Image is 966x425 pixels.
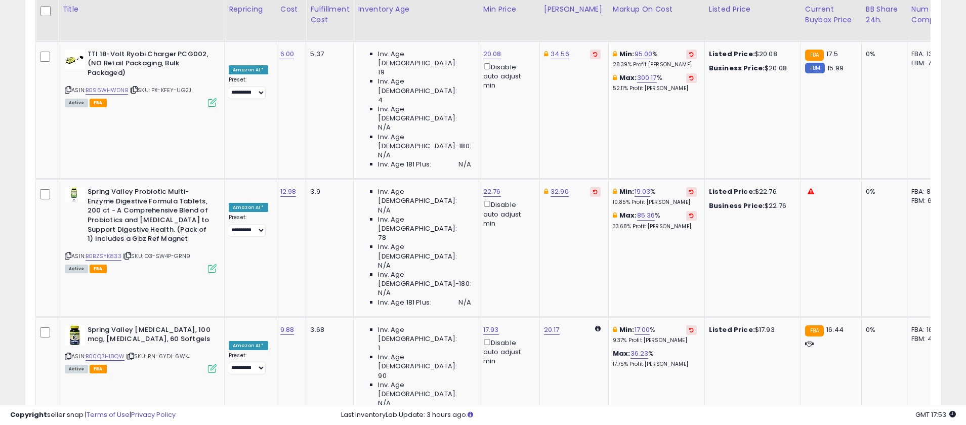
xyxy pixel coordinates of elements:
[65,265,88,273] span: All listings currently available for purchase on Amazon
[805,50,824,61] small: FBA
[378,68,384,77] span: 19
[805,325,824,336] small: FBA
[613,337,697,344] p: 9.37% Profit [PERSON_NAME]
[310,187,346,196] div: 3.9
[709,325,755,334] b: Listed Price:
[378,261,390,270] span: N/A
[90,265,107,273] span: FBA
[280,49,295,59] a: 6.00
[65,365,88,373] span: All listings currently available for purchase on Amazon
[613,73,697,92] div: %
[483,337,532,366] div: Disable auto adjust min
[826,49,838,59] span: 17.5
[635,325,650,335] a: 17.00
[635,187,651,197] a: 19.03
[483,61,532,91] div: Disable auto adjust min
[826,325,844,334] span: 16.44
[709,4,796,15] div: Listed Price
[613,361,697,368] p: 17.75% Profit [PERSON_NAME]
[229,76,268,99] div: Preset:
[911,50,945,59] div: FBA: 13
[378,325,471,344] span: Inv. Age [DEMOGRAPHIC_DATA]:
[229,203,268,212] div: Amazon AI *
[709,201,765,210] b: Business Price:
[544,325,560,335] a: 20.17
[86,86,128,95] a: B096WHWDNB
[65,325,85,346] img: 41-cadAG3sL._SL40_.jpg
[619,187,635,196] b: Min:
[709,64,793,73] div: $20.08
[911,4,948,25] div: Num of Comp.
[378,151,390,160] span: N/A
[866,4,903,25] div: BB Share 24h.
[131,410,176,419] a: Privacy Policy
[619,73,637,82] b: Max:
[378,187,471,205] span: Inv. Age [DEMOGRAPHIC_DATA]:
[911,187,945,196] div: FBA: 8
[10,410,47,419] strong: Copyright
[378,123,390,132] span: N/A
[378,371,386,380] span: 90
[805,63,825,73] small: FBM
[911,334,945,344] div: FBM: 4
[378,50,471,68] span: Inv. Age [DEMOGRAPHIC_DATA]:
[483,4,535,15] div: Min Price
[378,298,431,307] span: Inv. Age 181 Plus:
[458,298,471,307] span: N/A
[709,49,755,59] b: Listed Price:
[86,252,121,261] a: B0BZSYK833
[88,50,211,80] b: TTI 18-Volt Ryobi Charger PCG002, (NO Retail Packaging, Bulk Packaged)
[709,187,793,196] div: $22.76
[378,160,431,169] span: Inv. Age 181 Plus:
[613,211,697,230] div: %
[619,210,637,220] b: Max:
[911,59,945,68] div: FBM: 7
[65,50,217,106] div: ASIN:
[378,399,390,408] span: N/A
[613,187,697,206] div: %
[458,160,471,169] span: N/A
[911,196,945,205] div: FBM: 6
[709,187,755,196] b: Listed Price:
[915,410,956,419] span: 2025-09-12 17:53 GMT
[90,365,107,373] span: FBA
[378,215,471,233] span: Inv. Age [DEMOGRAPHIC_DATA]:
[709,201,793,210] div: $22.76
[709,63,765,73] b: Business Price:
[613,199,697,206] p: 10.85% Profit [PERSON_NAME]
[613,349,631,358] b: Max:
[866,187,899,196] div: 0%
[613,223,697,230] p: 33.68% Profit [PERSON_NAME]
[551,187,569,197] a: 32.90
[280,325,295,335] a: 9.88
[378,105,471,123] span: Inv. Age [DEMOGRAPHIC_DATA]:
[483,187,501,197] a: 22.76
[341,410,956,420] div: Last InventoryLab Update: 3 hours ago.
[613,349,697,368] div: %
[65,50,85,69] img: 31QPFprUTrS._SL40_.jpg
[229,214,268,237] div: Preset:
[65,99,88,107] span: All listings currently available for purchase on Amazon
[378,380,471,399] span: Inv. Age [DEMOGRAPHIC_DATA]:
[130,86,191,94] span: | SKU: PX-KFEY-UG2J
[551,49,569,59] a: 34.56
[805,4,857,25] div: Current Buybox Price
[87,410,130,419] a: Terms of Use
[378,242,471,261] span: Inv. Age [DEMOGRAPHIC_DATA]:
[88,325,211,347] b: Spring Valley [MEDICAL_DATA], 100 mcg, [MEDICAL_DATA], 60 Softgels
[358,4,474,15] div: Inventory Age
[709,50,793,59] div: $20.08
[613,85,697,92] p: 52.11% Profit [PERSON_NAME]
[62,4,220,15] div: Title
[88,187,211,246] b: Spring Valley Probiotic Multi-Enzyme Digestive Formula Tablets, 200 ct - A Comprehensive Blend of...
[483,199,532,228] div: Disable auto adjust min
[619,49,635,59] b: Min:
[378,233,386,242] span: 78
[86,352,124,361] a: B00Q3HI8QW
[613,325,697,344] div: %
[280,4,302,15] div: Cost
[65,325,217,372] div: ASIN:
[866,325,899,334] div: 0%
[709,325,793,334] div: $17.93
[631,349,649,359] a: 36.23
